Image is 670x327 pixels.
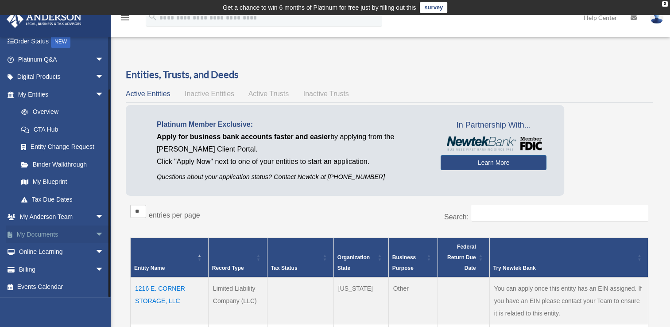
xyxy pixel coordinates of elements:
img: Anderson Advisors Platinum Portal [4,11,84,28]
h3: Entities, Trusts, and Deeds [126,68,653,82]
span: Entity Name [134,265,165,271]
a: Overview [12,103,108,121]
a: Digital Productsarrow_drop_down [6,68,117,86]
img: NewtekBankLogoSM.png [445,136,542,151]
td: Limited Liability Company (LLC) [208,277,267,324]
span: In Partnership With... [441,118,546,132]
label: entries per page [149,211,200,219]
td: 1216 E. CORNER STORAGE, LLC [131,277,209,324]
span: arrow_drop_down [95,86,113,104]
span: Federal Return Due Date [447,244,476,271]
p: Click "Apply Now" next to one of your entities to start an application. [157,156,427,168]
a: Billingarrow_drop_down [6,261,117,278]
td: Other [388,277,438,324]
span: arrow_drop_down [95,226,113,244]
a: Entity Change Request [12,138,113,156]
p: Platinum Member Exclusive: [157,118,427,131]
div: close [662,1,668,7]
th: Entity Name: Activate to invert sorting [131,237,209,277]
span: Record Type [212,265,244,271]
div: Try Newtek Bank [493,263,635,273]
a: Platinum Q&Aarrow_drop_down [6,51,117,68]
a: menu [120,16,130,23]
p: by applying from the [PERSON_NAME] Client Portal. [157,131,427,156]
a: Tax Due Dates [12,191,113,208]
span: Active Trusts [248,90,289,97]
span: arrow_drop_down [95,243,113,261]
span: Business Purpose [392,254,416,271]
a: Learn More [441,155,546,170]
a: My Documentsarrow_drop_down [6,226,117,243]
span: arrow_drop_down [95,68,113,86]
th: Tax Status: Activate to sort [267,237,333,277]
a: Online Learningarrow_drop_down [6,243,117,261]
label: Search: [444,213,469,221]
a: Order StatusNEW [6,33,117,51]
th: Record Type: Activate to sort [208,237,267,277]
th: Try Newtek Bank : Activate to sort [489,237,648,277]
div: Get a chance to win 6 months of Platinum for free just by filling out this [223,2,416,13]
div: NEW [51,35,70,48]
span: Apply for business bank accounts faster and easier [157,133,330,140]
span: arrow_drop_down [95,208,113,226]
span: Inactive Entities [185,90,234,97]
span: Inactive Trusts [303,90,349,97]
a: CTA Hub [12,121,113,138]
span: Active Entities [126,90,170,97]
span: arrow_drop_down [95,51,113,69]
a: Binder Walkthrough [12,156,113,173]
img: User Pic [650,11,663,24]
i: search [148,12,158,22]
p: Questions about your application status? Contact Newtek at [PHONE_NUMBER] [157,171,427,183]
th: Federal Return Due Date: Activate to sort [438,237,489,277]
span: arrow_drop_down [95,261,113,279]
a: My Anderson Teamarrow_drop_down [6,208,117,226]
td: You can apply once this entity has an EIN assigned. If you have an EIN please contact your Team t... [489,277,648,324]
span: Tax Status [271,265,298,271]
th: Business Purpose: Activate to sort [388,237,438,277]
a: Events Calendar [6,278,117,296]
th: Organization State: Activate to sort [333,237,388,277]
a: survey [420,2,447,13]
i: menu [120,12,130,23]
a: My Entitiesarrow_drop_down [6,86,113,103]
td: [US_STATE] [333,277,388,324]
a: My Blueprint [12,173,113,191]
span: Organization State [337,254,370,271]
